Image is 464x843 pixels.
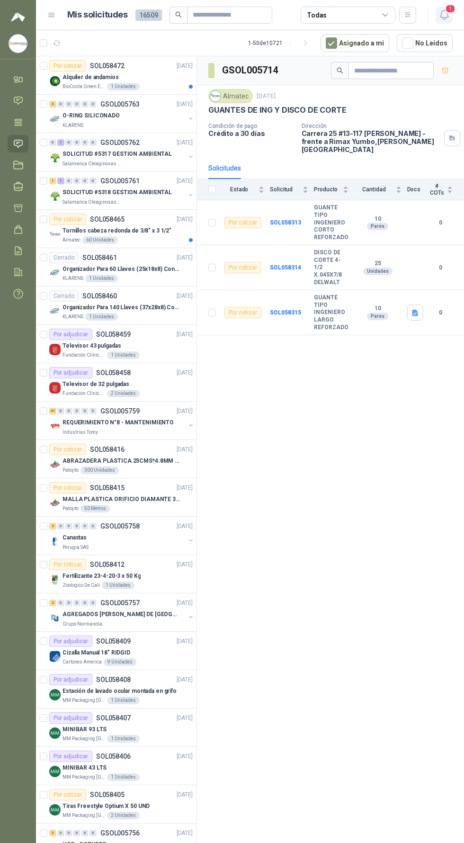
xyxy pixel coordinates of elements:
[62,313,83,321] p: KLARENS
[36,56,196,95] a: Por cotizarSOL058472[DATE] Company LogoAlquiler de andamiosBioCosta Green Energy S.A.S1 Unidades
[354,305,401,313] b: 10
[208,129,294,137] p: Crédito a 30 días
[49,600,56,606] div: 2
[90,216,125,223] p: SOL058465
[81,600,89,606] div: 0
[62,418,174,427] p: REQUERIMIENTO N°8 - MANTENIMIENTO
[36,670,196,708] a: Por adjudicarSOL058408[DATE] Company LogoEstación de lavado ocular montada en grifoMM Packaging [...
[62,687,177,696] p: Estación de lavado ocular montada en grifo
[57,600,64,606] div: 0
[89,600,97,606] div: 0
[429,218,453,227] b: 0
[62,236,80,244] p: Almatec
[62,198,122,206] p: Salamanca Oleaginosas SAS
[177,330,193,339] p: [DATE]
[62,150,172,159] p: SOLICITUD #5317 GESTION AMBIENTAL
[62,226,171,235] p: Tornillos cabeza redonda de 3/8" x 3 1/2"
[96,676,131,683] p: SOL058408
[49,329,92,340] div: Por adjudicar
[67,8,128,22] h1: Mis solicitudes
[49,459,61,470] img: Company Logo
[314,186,341,193] span: Producto
[62,735,105,743] p: MM Packaging [GEOGRAPHIC_DATA]
[177,407,193,416] p: [DATE]
[49,137,195,167] a: 0 1 0 0 0 0 GSOL005762[DATE] Company LogoSOLICITUD #5317 GESTION AMBIENTALSalamanca Oleaginosas SAS
[81,830,89,836] div: 0
[363,268,393,275] div: Unidades
[90,561,125,568] p: SOL058412
[177,599,193,608] p: [DATE]
[270,186,301,193] span: Solicitud
[49,178,56,184] div: 1
[257,92,276,101] p: [DATE]
[49,830,56,836] div: 3
[407,179,429,200] th: Docs
[89,523,97,529] div: 0
[36,555,196,593] a: Por cotizarSOL058412[DATE] Company LogoFertilizante 23-4-20-3 x 50 KgZoologico De Cali1 Unidades
[49,344,61,355] img: Company Logo
[73,523,80,529] div: 0
[65,408,72,414] div: 0
[57,523,64,529] div: 0
[96,753,131,760] p: SOL058406
[57,101,64,108] div: 0
[62,620,102,628] p: Grupo Normandía
[302,129,440,153] p: Carrera 25 #13-117 [PERSON_NAME] - frente a Rimax Yumbo , [PERSON_NAME][GEOGRAPHIC_DATA]
[62,658,102,666] p: Cartones America
[82,293,117,299] p: SOL058460
[62,428,98,436] p: Industrias Tomy
[80,466,119,474] div: 300 Unidades
[49,536,61,547] img: Company Logo
[107,83,140,90] div: 1 Unidades
[36,478,196,517] a: Por cotizarSOL058415[DATE] Company LogoMALLA PLASTICA ORIFICIO DIAMANTE 3MMPatojito50 Metros
[62,351,105,359] p: Fundación Clínica Shaio
[397,34,453,52] button: No Leídos
[36,708,196,747] a: Por adjudicarSOL058407[DATE] Company LogoMINIBAR 93 LTSMM Packaging [GEOGRAPHIC_DATA]1 Unidades
[307,10,327,20] div: Todas
[65,101,72,108] div: 0
[49,382,61,394] img: Company Logo
[96,638,131,645] p: SOL058409
[429,183,445,196] span: # COTs
[49,766,61,777] img: Company Logo
[49,789,86,800] div: Por cotizar
[49,75,61,87] img: Company Logo
[62,160,122,167] p: Salamanca Oleaginosas SAS
[49,175,195,206] a: 1 1 0 0 0 0 GSOL005761[DATE] Company LogoSOLICITUD #5318 GESTION AMBIENTALSalamanca Oleaginosas SAS
[49,612,61,624] img: Company Logo
[100,600,140,606] p: GSOL005757
[36,325,196,363] a: Por adjudicarSOL058459[DATE] Company LogoTelevisor 43 pulgadasFundación Clínica Shaio1 Unidades
[36,210,196,248] a: Por cotizarSOL058465[DATE] Company LogoTornillos cabeza redonda de 3/8" x 3 1/2"Almatec60 Unidades
[62,341,121,350] p: Televisor 43 pulgadas
[36,287,196,325] a: CerradoSOL058460[DATE] Company LogoOrganizador Para 140 Llaves (37x28x8) Con CerraduraKLARENS1 Un...
[62,111,120,120] p: O-RING SILICONADO
[11,11,25,23] img: Logo peakr
[65,178,72,184] div: 0
[222,179,270,200] th: Estado
[49,367,92,378] div: Por adjudicar
[208,163,241,173] div: Solicitudes
[85,313,118,321] div: 1 Unidades
[49,804,61,816] img: Company Logo
[90,446,125,453] p: SOL058416
[49,214,86,225] div: Por cotizar
[107,773,140,781] div: 1 Unidades
[73,139,80,146] div: 0
[222,186,257,193] span: Estado
[65,523,72,529] div: 0
[321,34,389,52] button: Asignado a mi
[102,582,134,589] div: 1 Unidades
[177,637,193,646] p: [DATE]
[100,178,140,184] p: GSOL005761
[49,712,92,724] div: Por adjudicar
[177,560,193,569] p: [DATE]
[49,190,61,202] img: Company Logo
[62,505,79,512] p: Patojito
[100,101,140,108] p: GSOL005763
[82,236,118,244] div: 60 Unidades
[62,121,83,129] p: KLARENS
[81,101,89,108] div: 0
[62,610,180,619] p: AGREGADOS [PERSON_NAME] DE [GEOGRAPHIC_DATA][PERSON_NAME]
[177,790,193,799] p: [DATE]
[177,368,193,377] p: [DATE]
